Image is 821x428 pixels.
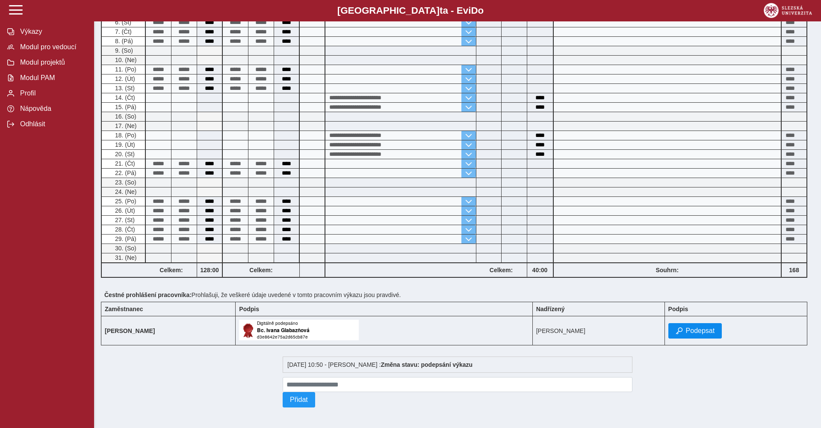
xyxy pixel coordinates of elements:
[113,19,131,26] span: 6. (St)
[113,122,137,129] span: 17. (Ne)
[113,113,136,120] span: 16. (So)
[18,43,87,51] span: Modul pro vedoucí
[113,94,135,101] span: 14. (Čt)
[113,198,136,205] span: 25. (Po)
[668,323,722,339] button: Podepsat
[113,38,133,45] span: 8. (Pá)
[113,28,132,35] span: 7. (Čt)
[686,327,715,335] span: Podepsat
[536,306,565,312] b: Nadřízený
[113,235,136,242] span: 29. (Pá)
[18,59,87,66] span: Modul projektů
[113,179,136,186] span: 23. (So)
[113,151,135,158] span: 20. (St)
[239,306,259,312] b: Podpis
[113,66,136,73] span: 11. (Po)
[18,89,87,97] span: Profil
[101,288,814,302] div: Prohlašuji, že veškeré údaje uvedené v tomto pracovním výkazu jsou pravdivé.
[527,267,553,273] b: 40:00
[18,74,87,82] span: Modul PAM
[104,291,192,298] b: Čestné prohlášení pracovníka:
[113,169,136,176] span: 22. (Pá)
[18,105,87,113] span: Nápověda
[223,267,299,273] b: Celkem:
[113,132,136,139] span: 18. (Po)
[476,267,527,273] b: Celkem:
[764,3,812,18] img: logo_web_su.png
[471,5,478,16] span: D
[239,320,359,340] img: Digitálně podepsáno uživatelem
[113,207,135,214] span: 26. (Út)
[113,226,135,233] span: 28. (Čt)
[113,47,133,54] span: 9. (So)
[113,104,136,110] span: 15. (Pá)
[18,120,87,128] span: Odhlásit
[283,392,315,407] button: Přidat
[113,85,135,92] span: 13. (St)
[532,316,664,345] td: [PERSON_NAME]
[290,396,308,404] span: Přidat
[440,5,443,16] span: t
[381,361,473,368] b: Změna stavu: podepsání výkazu
[113,56,137,63] span: 10. (Ne)
[113,217,135,223] span: 27. (St)
[197,267,222,273] b: 128:00
[113,188,137,195] span: 24. (Ne)
[105,306,143,312] b: Zaměstnanec
[113,75,135,82] span: 12. (Út)
[283,357,632,373] div: [DATE] 10:50 - [PERSON_NAME] :
[656,267,679,273] b: Souhrn:
[146,267,197,273] b: Celkem:
[113,141,135,148] span: 19. (Út)
[782,267,806,273] b: 168
[26,5,795,16] b: [GEOGRAPHIC_DATA] a - Evi
[113,245,136,252] span: 30. (So)
[18,28,87,36] span: Výkazy
[113,160,135,167] span: 21. (Čt)
[105,327,155,334] b: [PERSON_NAME]
[113,254,137,261] span: 31. (Ne)
[668,306,688,312] b: Podpis
[478,5,484,16] span: o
